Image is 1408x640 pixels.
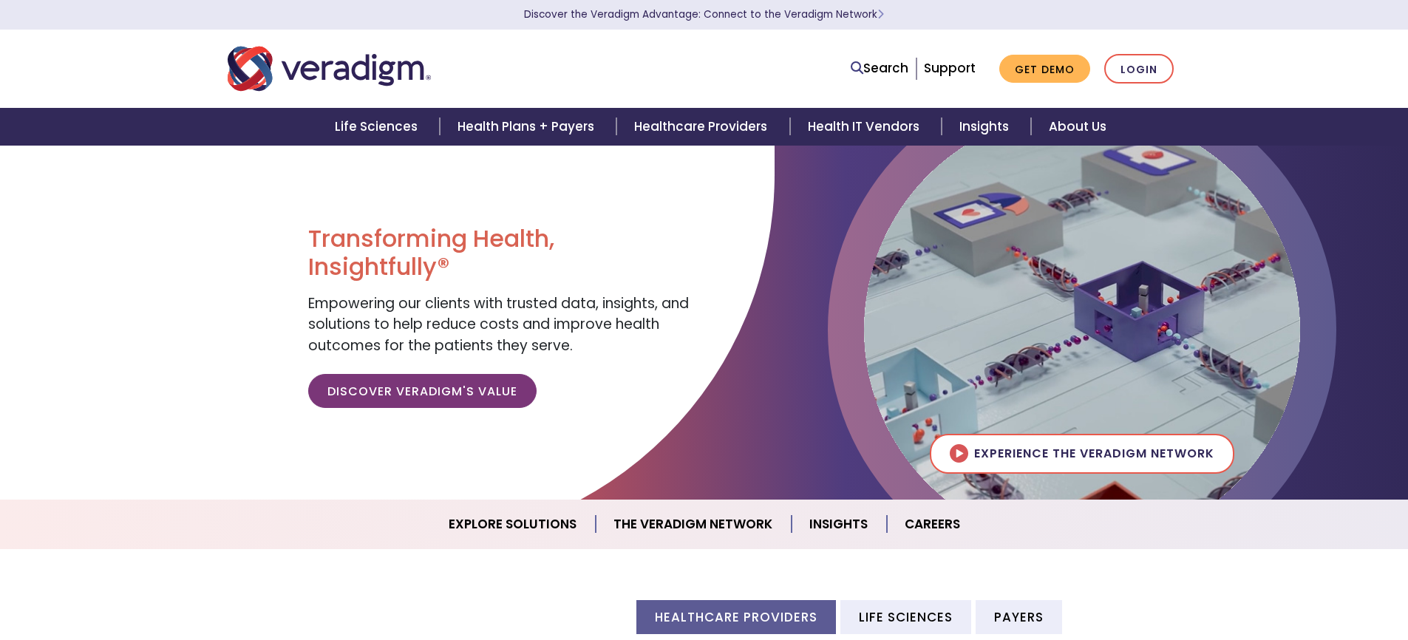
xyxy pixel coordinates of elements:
a: Discover Veradigm's Value [308,374,537,408]
a: The Veradigm Network [596,505,792,543]
a: Insights [792,505,887,543]
a: About Us [1031,108,1124,146]
li: Healthcare Providers [636,600,836,633]
span: Empowering our clients with trusted data, insights, and solutions to help reduce costs and improv... [308,293,689,355]
a: Careers [887,505,978,543]
li: Life Sciences [840,600,971,633]
a: Health Plans + Payers [440,108,616,146]
a: Get Demo [999,55,1090,84]
h1: Transforming Health, Insightfully® [308,225,693,282]
a: Discover the Veradigm Advantage: Connect to the Veradigm NetworkLearn More [524,7,884,21]
a: Search [851,58,908,78]
img: Veradigm logo [228,44,431,93]
a: Support [924,59,976,77]
li: Payers [976,600,1062,633]
a: Life Sciences [317,108,440,146]
a: Login [1104,54,1174,84]
a: Insights [942,108,1031,146]
a: Healthcare Providers [616,108,789,146]
a: Explore Solutions [431,505,596,543]
a: Health IT Vendors [790,108,942,146]
span: Learn More [877,7,884,21]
